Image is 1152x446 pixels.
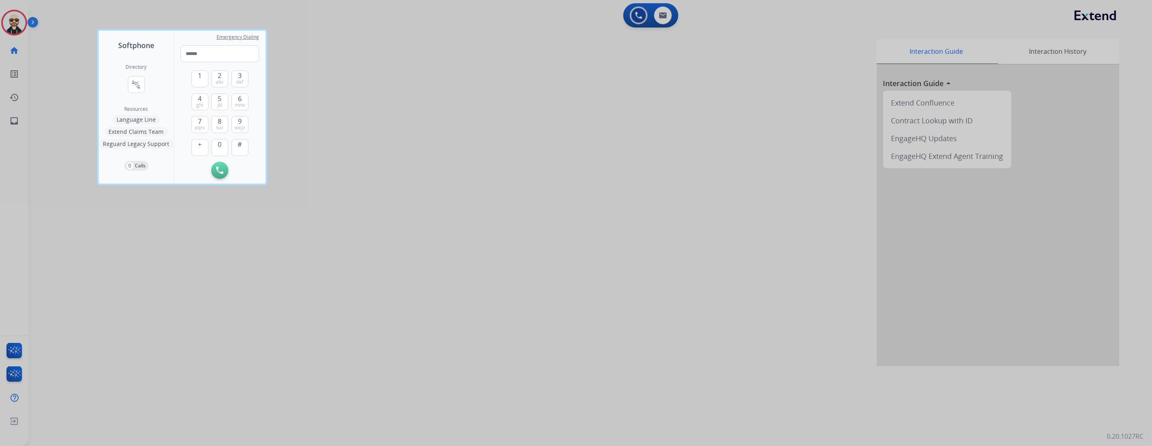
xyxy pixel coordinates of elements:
[232,116,249,133] button: 9wxyz
[232,70,249,87] button: 3def
[235,102,245,108] span: mno
[232,139,249,156] button: #
[217,125,223,131] span: tuv
[211,139,228,156] button: 0
[191,116,208,133] button: 7pqrs
[105,127,168,137] button: Extend Claims Team
[217,102,222,108] span: jkl
[236,79,244,85] span: def
[118,40,154,51] span: Softphone
[132,80,141,89] mat-icon: connect_without_contact
[238,71,242,80] span: 3
[238,116,242,126] span: 9
[238,140,242,149] span: #
[191,93,208,110] button: 4ghi
[195,125,205,131] span: pqrs
[216,79,224,85] span: abc
[238,94,242,104] span: 6
[113,115,160,125] button: Language Line
[218,71,222,80] span: 2
[125,106,148,112] span: Resources
[191,70,208,87] button: 1
[216,167,223,174] img: call-button
[211,93,228,110] button: 5jkl
[1107,431,1144,441] p: 0.20.1027RC
[218,140,222,149] span: 0
[232,93,249,110] button: 6mno
[211,116,228,133] button: 8tuv
[218,94,222,104] span: 5
[198,94,202,104] span: 4
[99,139,174,149] button: Reguard Legacy Support
[217,34,259,40] span: Emergency Dialing
[218,116,222,126] span: 8
[191,139,208,156] button: +
[211,70,228,87] button: 2abc
[198,140,202,149] span: +
[196,102,203,108] span: ghi
[135,162,146,169] p: Calls
[127,162,134,169] p: 0
[234,125,245,131] span: wxyz
[124,161,149,171] button: 0Calls
[198,116,202,126] span: 7
[126,64,147,70] h2: Directory
[198,71,202,80] span: 1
